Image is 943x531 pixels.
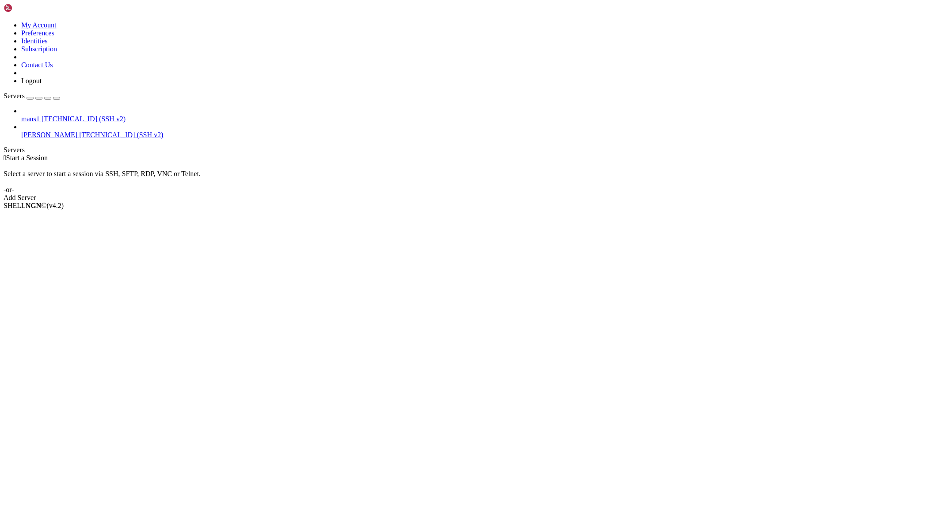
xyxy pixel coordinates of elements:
[21,29,54,37] a: Preferences
[79,131,163,139] span: [TECHNICAL_ID] (SSH v2)
[21,115,40,123] span: maus1
[47,202,64,209] span: 4.2.0
[4,92,60,100] a: Servers
[21,131,939,139] a: [PERSON_NAME] [TECHNICAL_ID] (SSH v2)
[4,92,25,100] span: Servers
[4,202,64,209] span: SHELL ©
[21,37,48,45] a: Identities
[21,107,939,123] li: maus1 [TECHNICAL_ID] (SSH v2)
[26,202,42,209] b: NGN
[21,21,57,29] a: My Account
[21,77,42,85] a: Logout
[4,154,6,162] span: 
[21,115,939,123] a: maus1 [TECHNICAL_ID] (SSH v2)
[4,146,939,154] div: Servers
[4,194,939,202] div: Add Server
[21,131,77,139] span: [PERSON_NAME]
[4,162,939,194] div: Select a server to start a session via SSH, SFTP, RDP, VNC or Telnet. -or-
[6,154,48,162] span: Start a Session
[21,123,939,139] li: [PERSON_NAME] [TECHNICAL_ID] (SSH v2)
[42,115,126,123] span: [TECHNICAL_ID] (SSH v2)
[21,61,53,69] a: Contact Us
[4,4,54,12] img: Shellngn
[21,45,57,53] a: Subscription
